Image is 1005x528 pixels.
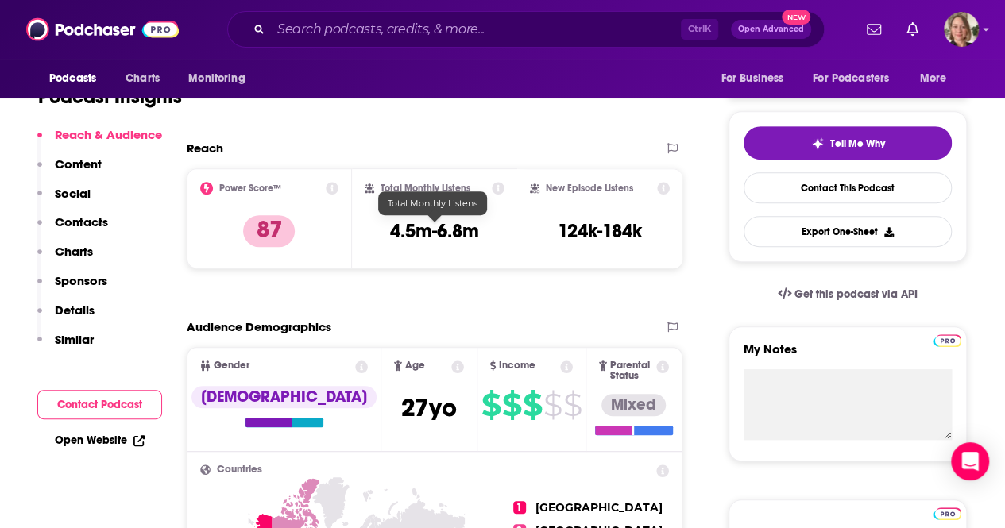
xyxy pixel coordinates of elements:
[944,12,979,47] img: User Profile
[794,287,918,301] span: Get this podcast via API
[909,64,967,94] button: open menu
[271,17,681,42] input: Search podcasts, credits, & more...
[933,334,961,347] img: Podchaser Pro
[744,172,952,203] a: Contact This Podcast
[37,186,91,215] button: Social
[37,127,162,156] button: Reach & Audience
[744,341,952,369] label: My Notes
[813,67,889,90] span: For Podcasters
[126,67,160,90] span: Charts
[502,392,521,418] span: $
[55,273,107,288] p: Sponsors
[709,64,803,94] button: open menu
[388,198,477,209] span: Total Monthly Listens
[38,64,117,94] button: open menu
[55,127,162,142] p: Reach & Audience
[187,141,223,156] h2: Reach
[49,67,96,90] span: Podcasts
[802,64,912,94] button: open menu
[37,303,95,332] button: Details
[217,464,262,475] span: Countries
[55,214,108,229] p: Contacts
[37,332,94,361] button: Similar
[933,332,961,347] a: Pro website
[523,392,542,418] span: $
[558,219,642,243] h3: 124k-184k
[513,501,526,514] span: 1
[900,16,925,43] a: Show notifications dropdown
[481,392,501,418] span: $
[115,64,169,94] a: Charts
[944,12,979,47] button: Show profile menu
[37,273,107,303] button: Sponsors
[499,360,535,371] span: Income
[744,126,952,160] button: tell me why sparkleTell Me Why
[381,183,470,194] h2: Total Monthly Listens
[546,183,633,194] h2: New Episode Listens
[535,500,663,515] span: [GEOGRAPHIC_DATA]
[610,360,654,381] span: Parental Status
[187,319,331,334] h2: Audience Demographics
[933,507,961,520] img: Podchaser Pro
[37,390,162,419] button: Contact Podcast
[933,505,961,520] a: Pro website
[944,12,979,47] span: Logged in as AriFortierPr
[731,20,811,39] button: Open AdvancedNew
[951,442,989,480] div: Open Intercom Messenger
[55,303,95,318] p: Details
[920,67,947,90] span: More
[37,156,102,186] button: Content
[37,214,108,244] button: Contacts
[55,244,93,259] p: Charts
[782,10,810,25] span: New
[860,16,887,43] a: Show notifications dropdown
[55,434,145,447] a: Open Website
[601,394,666,416] div: Mixed
[405,360,425,371] span: Age
[55,332,94,347] p: Similar
[55,156,102,172] p: Content
[543,392,562,418] span: $
[681,19,718,40] span: Ctrl K
[55,186,91,201] p: Social
[243,215,295,247] p: 87
[188,67,245,90] span: Monitoring
[219,183,281,194] h2: Power Score™
[765,275,930,314] a: Get this podcast via API
[177,64,265,94] button: open menu
[744,216,952,247] button: Export One-Sheet
[26,14,179,44] img: Podchaser - Follow, Share and Rate Podcasts
[401,392,457,423] span: 27 yo
[811,137,824,150] img: tell me why sparkle
[37,244,93,273] button: Charts
[738,25,804,33] span: Open Advanced
[390,219,479,243] h3: 4.5m-6.8m
[830,137,885,150] span: Tell Me Why
[214,360,249,371] span: Gender
[227,11,825,48] div: Search podcasts, credits, & more...
[191,386,377,408] div: [DEMOGRAPHIC_DATA]
[563,392,582,418] span: $
[721,67,783,90] span: For Business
